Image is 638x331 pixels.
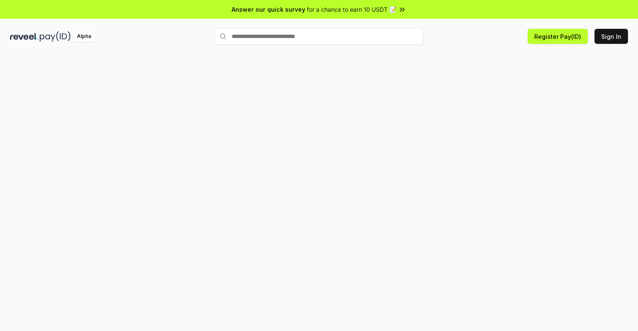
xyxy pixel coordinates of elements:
[72,31,96,42] div: Alpha
[232,5,305,14] span: Answer our quick survey
[40,31,71,42] img: pay_id
[10,31,38,42] img: reveel_dark
[595,29,628,44] button: Sign In
[307,5,396,14] span: for a chance to earn 10 USDT 📝
[528,29,588,44] button: Register Pay(ID)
